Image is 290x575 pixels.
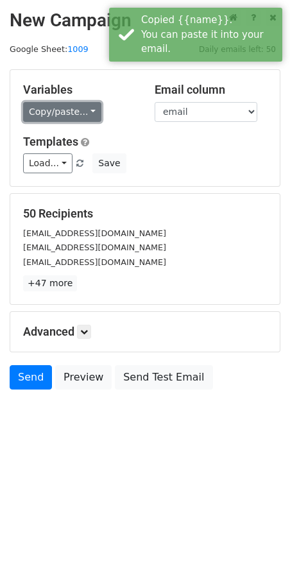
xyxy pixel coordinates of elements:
[23,243,166,252] small: [EMAIL_ADDRESS][DOMAIN_NAME]
[23,135,78,148] a: Templates
[55,365,112,390] a: Preview
[155,83,267,97] h5: Email column
[10,44,89,54] small: Google Sheet:
[67,44,88,54] a: 1009
[226,513,290,575] div: 聊天小组件
[23,102,101,122] a: Copy/paste...
[23,325,267,339] h5: Advanced
[92,153,126,173] button: Save
[141,13,277,56] div: Copied {{name}}. You can paste it into your email.
[10,365,52,390] a: Send
[23,228,166,238] small: [EMAIL_ADDRESS][DOMAIN_NAME]
[115,365,212,390] a: Send Test Email
[23,275,77,291] a: +47 more
[10,10,280,31] h2: New Campaign
[23,257,166,267] small: [EMAIL_ADDRESS][DOMAIN_NAME]
[23,207,267,221] h5: 50 Recipients
[23,83,135,97] h5: Variables
[226,513,290,575] iframe: Chat Widget
[23,153,72,173] a: Load...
